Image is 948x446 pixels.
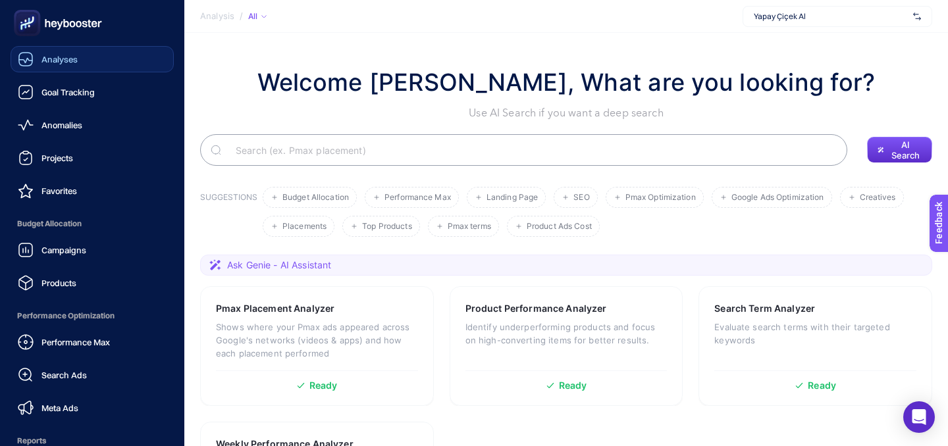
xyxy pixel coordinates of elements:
span: Ask Genie - AI Assistant [227,259,331,272]
span: Anomalies [41,120,82,130]
div: Open Intercom Messenger [903,401,935,433]
a: Favorites [11,178,174,204]
a: Campaigns [11,237,174,263]
span: Ready [808,381,836,390]
span: Landing Page [487,193,538,203]
span: Pmax Optimization [625,193,696,203]
h3: Pmax Placement Analyzer [216,302,334,315]
a: Search Term AnalyzerEvaluate search terms with their targeted keywordsReady [698,286,932,406]
span: Google Ads Optimization [731,193,824,203]
span: Budget Allocation [11,211,174,237]
p: Identify underperforming products and focus on high-converting items for better results. [465,320,668,347]
span: Product Ads Cost [527,222,592,232]
span: Goal Tracking [41,87,95,97]
h3: SUGGESTIONS [200,192,257,237]
span: Projects [41,153,73,163]
a: Product Performance AnalyzerIdentify underperforming products and focus on high-converting items ... [450,286,683,406]
a: Meta Ads [11,395,174,421]
a: Search Ads [11,362,174,388]
span: Budget Allocation [282,193,349,203]
span: Feedback [8,4,50,14]
p: Shows where your Pmax ads appeared across Google's networks (videos & apps) and how each placemen... [216,320,418,360]
span: Meta Ads [41,403,78,413]
span: Performance Max [41,337,110,347]
span: Ready [309,381,338,390]
span: Search Ads [41,370,87,380]
span: AI Search [889,139,922,161]
h1: Welcome [PERSON_NAME], What are you looking for? [257,64,876,100]
span: Products [41,278,76,288]
a: Analyses [11,46,174,72]
span: Analyses [41,54,78,64]
div: All [248,11,267,22]
p: Use AI Search if you want a deep search [257,105,876,121]
span: Performance Max [384,193,451,203]
button: AI Search [867,137,932,163]
span: Ready [559,381,587,390]
span: Top Products [362,222,411,232]
input: Search [225,132,837,168]
span: Campaigns [41,245,86,255]
a: Pmax Placement AnalyzerShows where your Pmax ads appeared across Google's networks (videos & apps... [200,286,434,406]
span: Performance Optimization [11,303,174,329]
a: Performance Max [11,329,174,355]
h3: Product Performance Analyzer [465,302,607,315]
span: Pmax terms [448,222,491,232]
span: Analysis [200,11,234,22]
span: Placements [282,222,327,232]
span: Yapay Çiçek Al [754,11,908,22]
span: Favorites [41,186,77,196]
h3: Search Term Analyzer [714,302,815,315]
a: Anomalies [11,112,174,138]
span: SEO [573,193,589,203]
a: Projects [11,145,174,171]
span: / [240,11,243,21]
a: Products [11,270,174,296]
a: Goal Tracking [11,79,174,105]
img: svg%3e [913,10,921,23]
span: Creatives [860,193,896,203]
p: Evaluate search terms with their targeted keywords [714,320,916,347]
